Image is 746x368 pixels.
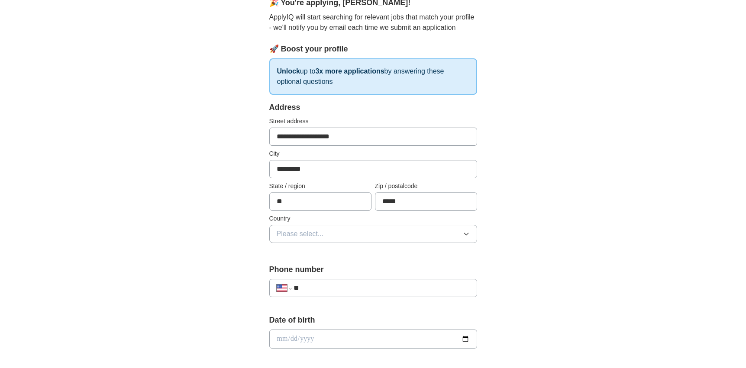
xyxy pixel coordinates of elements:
p: ApplyIQ will start searching for relevant jobs that match your profile - we'll notify you by emai... [269,12,477,33]
label: City [269,149,477,158]
div: 🚀 Boost your profile [269,43,477,55]
strong: 3x more applications [315,67,384,75]
label: Country [269,214,477,223]
label: Phone number [269,264,477,275]
button: Please select... [269,225,477,243]
p: up to by answering these optional questions [269,58,477,95]
label: State / region [269,182,371,191]
label: Zip / postalcode [375,182,477,191]
label: Date of birth [269,314,477,326]
label: Street address [269,117,477,126]
div: Address [269,102,477,113]
strong: Unlock [277,67,300,75]
span: Please select... [277,229,324,239]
